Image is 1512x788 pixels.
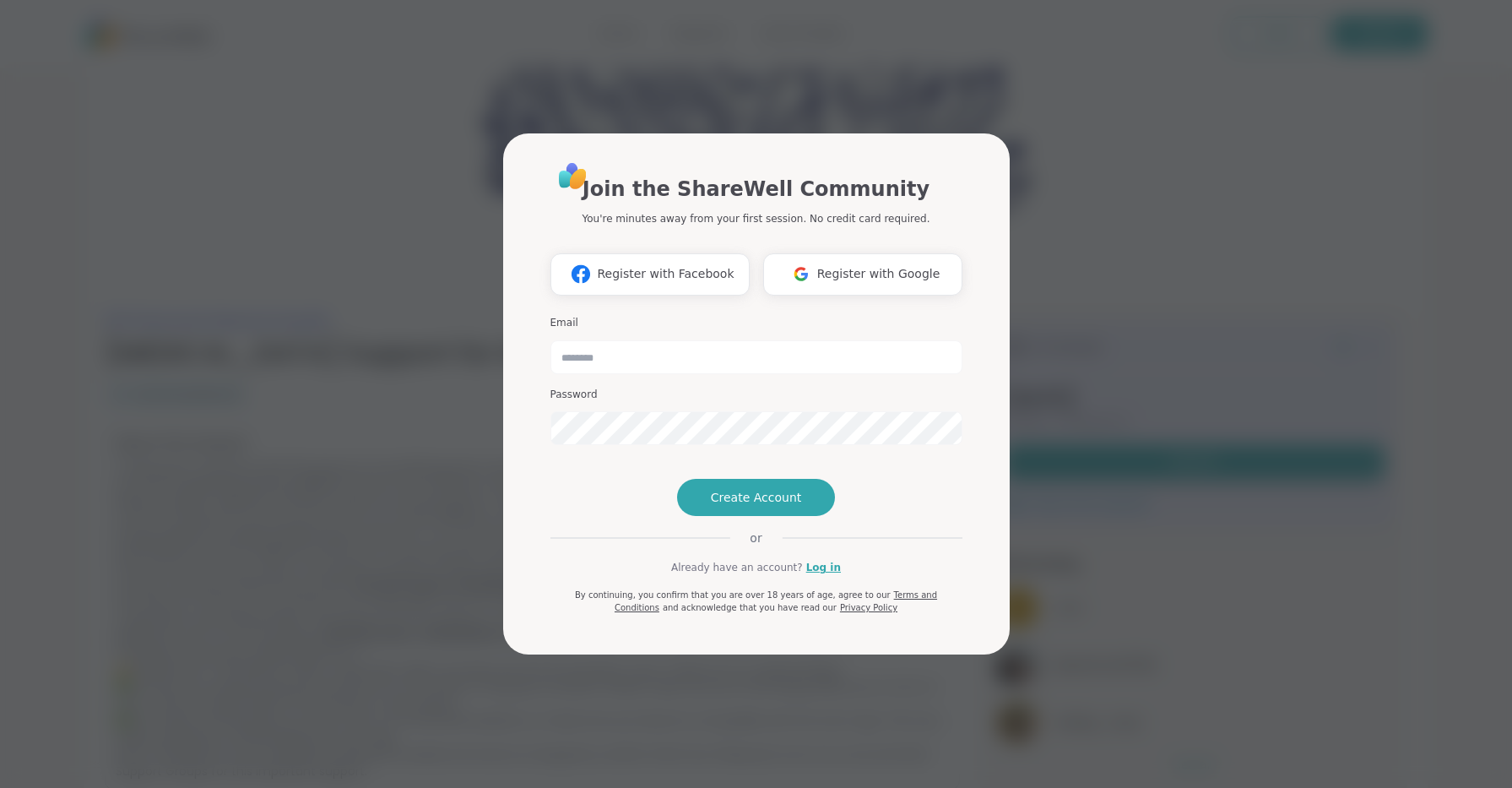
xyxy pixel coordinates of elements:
[785,258,817,290] img: ShareWell Logomark
[597,265,734,283] span: Register with Facebook
[817,265,940,283] span: Register with Google
[583,211,930,226] p: You're minutes away from your first session. No credit card required.
[663,603,837,612] span: and acknowledge that you have read our
[806,560,841,575] a: Log in
[711,489,802,506] span: Create Account
[583,174,929,204] h1: Join the ShareWell Community
[729,530,782,546] span: or
[550,316,962,330] h3: Email
[550,253,750,296] button: Register with Facebook
[763,253,962,296] button: Register with Google
[565,258,597,290] img: ShareWell Logomark
[554,157,592,195] img: ShareWell Logo
[840,603,897,612] a: Privacy Policy
[550,388,962,402] h3: Password
[575,590,891,600] span: By continuing, you confirm that you are over 18 years of age, agree to our
[671,560,803,575] span: Already have an account?
[677,479,836,516] button: Create Account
